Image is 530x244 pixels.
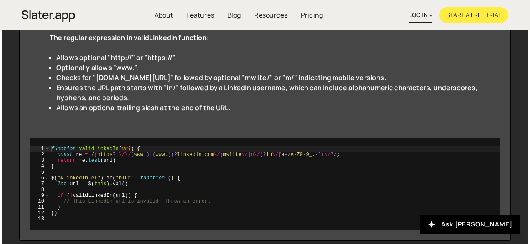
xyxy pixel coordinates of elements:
[439,7,508,23] a: Start a free trial
[56,73,480,83] li: Checks for "[DOMAIN_NAME][URL]" followed by optional "mwlite/" or "m/" indicating mobile versions.
[180,7,221,23] a: Features
[420,215,520,234] button: Ask [PERSON_NAME]
[30,175,50,181] div: 6
[30,187,50,193] div: 8
[30,204,50,210] div: 11
[56,83,480,103] li: Ensures the URL path starts with "in/" followed by a LinkedIn username, which can include alphanu...
[409,8,432,23] a: log in »
[30,193,50,199] div: 9
[30,158,50,164] div: 3
[30,199,50,204] div: 10
[221,7,248,23] a: Blog
[30,169,50,175] div: 5
[30,216,50,222] div: 13
[50,33,209,42] strong: The regular expression in validLinkedIn function:
[148,7,180,23] a: About
[56,63,480,73] li: Optionally allows "www.".
[30,164,50,169] div: 4
[247,7,294,23] a: Resources
[30,181,50,187] div: 7
[22,8,75,24] img: Slater is an modern coding environment with an inbuilt AI tool. Get custom code quickly with no c...
[22,6,75,24] a: home
[30,210,50,216] div: 12
[294,7,330,23] a: Pricing
[30,146,50,152] div: 1
[56,53,480,63] li: Allows optional "http://" or "https://".
[30,152,50,158] div: 2
[56,103,480,113] li: Allows an optional trailing slash at the end of the URL.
